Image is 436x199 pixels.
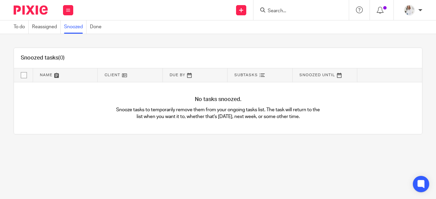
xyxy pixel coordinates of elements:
[90,20,105,34] a: Done
[234,73,258,77] span: Subtasks
[116,106,320,120] p: Snooze tasks to temporarily remove them from your ongoing tasks list. The task will return to the...
[64,20,87,34] a: Snoozed
[21,54,65,62] h1: Snoozed tasks
[58,55,65,61] span: (0)
[14,20,29,34] a: To do
[14,96,422,103] h4: No tasks snoozed.
[32,20,61,34] a: Reassigned
[267,8,328,14] input: Search
[404,5,415,16] img: Daisy.JPG
[14,5,48,15] img: Pixie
